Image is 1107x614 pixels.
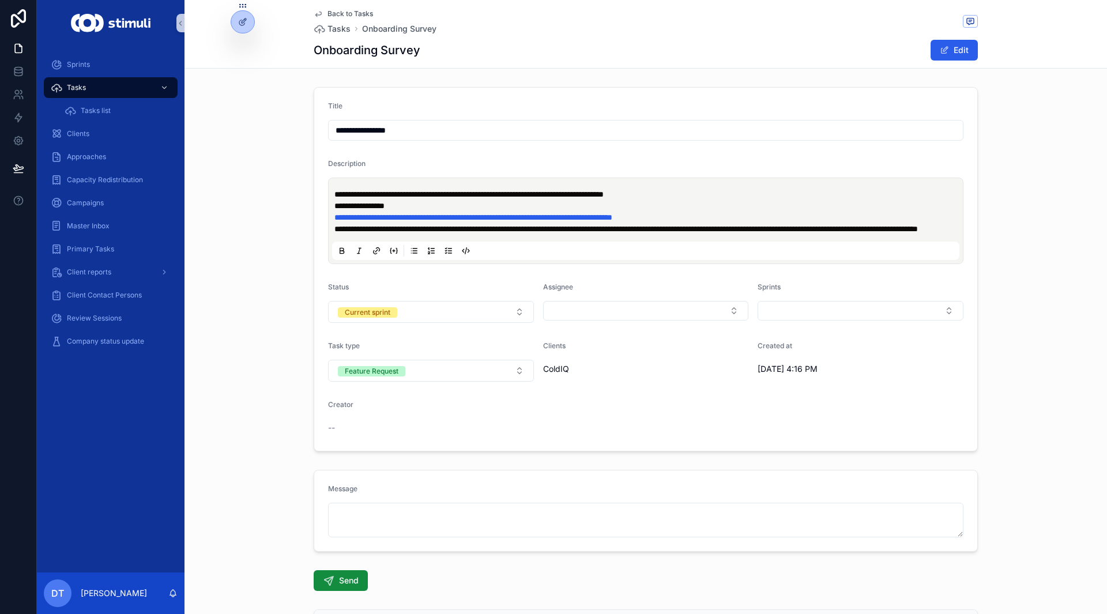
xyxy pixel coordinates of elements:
button: Select Button [758,301,963,321]
span: Client Contact Persons [67,291,142,300]
button: Edit [931,40,978,61]
a: Company status update [44,331,178,352]
span: Sprints [67,60,90,69]
a: Tasks [44,77,178,98]
span: DT [51,586,64,600]
div: scrollable content [37,46,184,367]
span: Back to Tasks [327,9,373,18]
h1: Onboarding Survey [314,42,420,58]
button: Select Button [543,301,749,321]
span: Creator [328,400,353,409]
span: Send [339,575,359,586]
a: Onboarding Survey [362,23,436,35]
span: Review Sessions [67,314,122,323]
span: [DATE] 4:16 PM [758,363,910,375]
span: Assignee [543,282,573,291]
button: Select Button [328,360,534,382]
span: Capacity Redistribution [67,175,143,184]
span: ColdIQ [543,363,569,375]
a: Tasks [314,23,351,35]
span: Title [328,101,342,110]
span: Company status update [67,337,144,346]
span: Primary Tasks [67,244,114,254]
span: Created at [758,341,792,350]
span: Clients [67,129,89,138]
p: [PERSON_NAME] [81,587,147,599]
button: Send [314,570,368,591]
span: Approaches [67,152,106,161]
span: Tasks [67,83,86,92]
img: App logo [71,14,150,32]
div: Feature Request [345,366,398,376]
a: Review Sessions [44,308,178,329]
span: Status [328,282,349,291]
span: Message [328,484,357,493]
button: Select Button [328,301,534,323]
a: Master Inbox [44,216,178,236]
span: Tasks list [81,106,111,115]
a: Tasks list [58,100,178,121]
a: Clients [44,123,178,144]
a: Client reports [44,262,178,282]
a: Approaches [44,146,178,167]
span: Sprints [758,282,781,291]
span: -- [328,422,335,434]
span: Clients [543,341,566,350]
a: Back to Tasks [314,9,373,18]
a: Capacity Redistribution [44,169,178,190]
span: Tasks [327,23,351,35]
span: Master Inbox [67,221,110,231]
div: Current sprint [345,307,390,318]
span: Description [328,159,366,168]
span: Task type [328,341,360,350]
a: Sprints [44,54,178,75]
a: Primary Tasks [44,239,178,259]
span: Client reports [67,268,111,277]
span: Campaigns [67,198,104,208]
a: Client Contact Persons [44,285,178,306]
a: Campaigns [44,193,178,213]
